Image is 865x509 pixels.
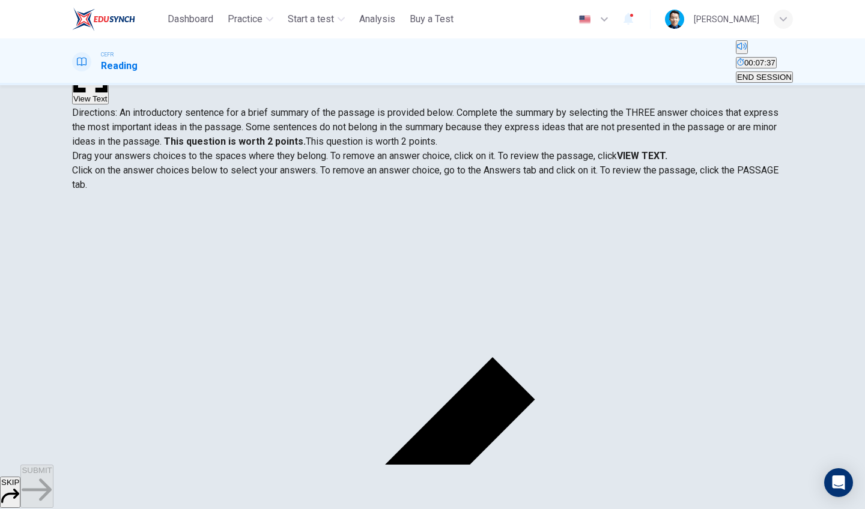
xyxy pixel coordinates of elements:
span: Directions: An introductory sentence for a brief summary of the passage is provided below. Comple... [72,107,778,147]
button: 00:07:37 [736,57,777,68]
div: Hide [736,55,793,70]
a: ELTC logo [72,7,163,31]
button: Practice [223,8,278,30]
span: Buy a Test [410,12,454,26]
div: Mute [736,40,793,55]
p: Click on the answer choices below to select your answers. To remove an answer choice, go to the A... [72,163,793,192]
button: Start a test [283,8,350,30]
button: END SESSION [736,71,793,83]
span: Analysis [359,12,395,26]
span: This question is worth 2 points. [306,136,437,147]
span: CEFR [101,50,114,59]
span: SKIP [1,478,19,487]
button: Analysis [354,8,400,30]
span: Practice [228,12,263,26]
div: Open Intercom Messenger [824,468,853,497]
img: ELTC logo [72,7,135,31]
span: 00:07:37 [744,58,775,67]
span: Dashboard [168,12,213,26]
img: en [577,15,592,24]
button: SUBMIT [20,465,53,508]
strong: VIEW TEXT. [617,150,667,161]
div: [PERSON_NAME] [694,12,759,26]
span: Start a test [288,12,334,26]
h1: Reading [101,59,138,73]
p: Drag your answers choices to the spaces where they belong. To remove an answer choice, click on i... [72,149,793,163]
strong: This question is worth 2 points. [162,136,306,147]
button: Buy a Test [405,8,458,30]
img: Profile picture [665,10,684,29]
button: Dashboard [163,8,218,30]
span: END SESSION [737,73,792,82]
span: SUBMIT [22,466,52,475]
